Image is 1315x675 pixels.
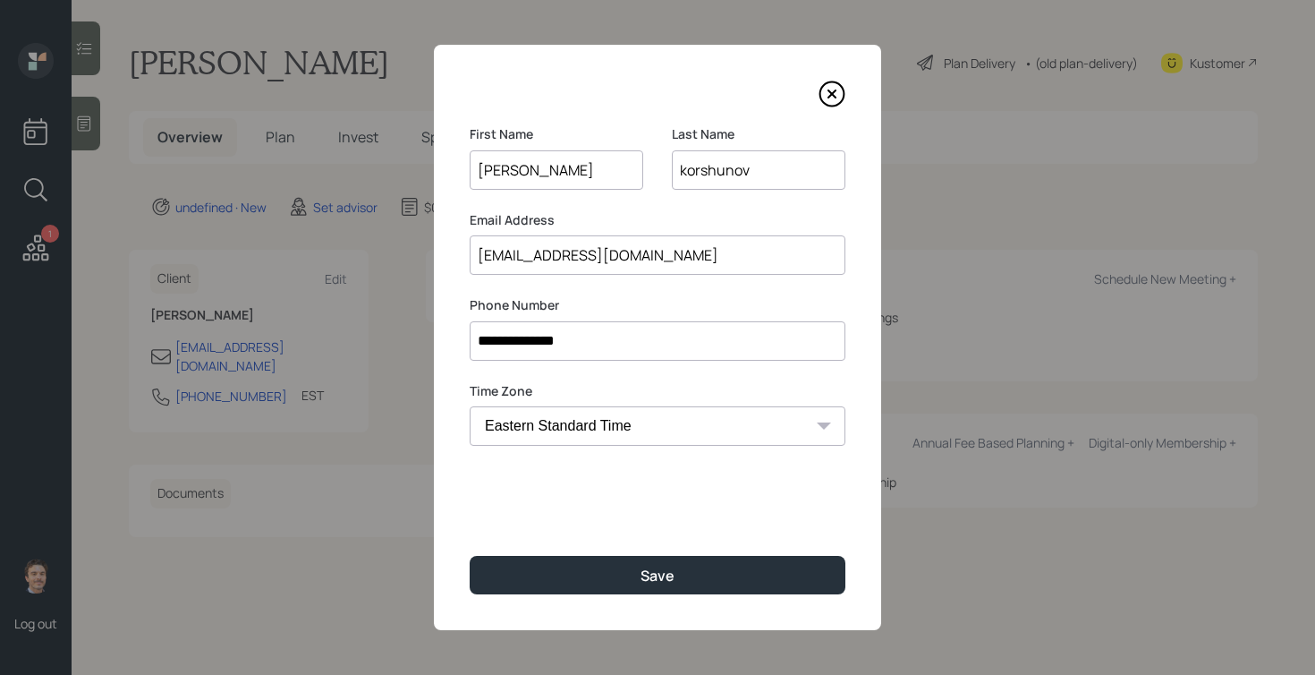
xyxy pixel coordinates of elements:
[641,566,674,585] div: Save
[470,296,845,314] label: Phone Number
[470,556,845,594] button: Save
[470,211,845,229] label: Email Address
[672,125,845,143] label: Last Name
[470,382,845,400] label: Time Zone
[470,125,643,143] label: First Name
